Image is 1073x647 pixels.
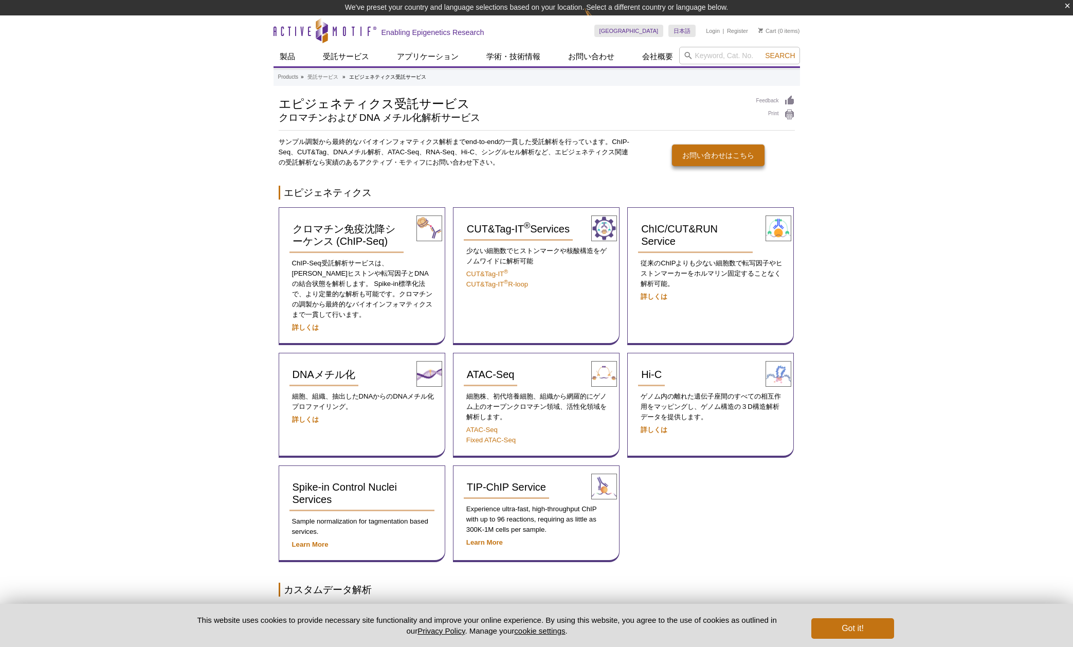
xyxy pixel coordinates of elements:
[381,28,484,37] h2: Enabling Epigenetics Research
[466,280,528,288] a: CUT&Tag-IT®R-loop
[274,47,301,66] a: 製品
[811,618,894,639] button: Got it!
[641,223,718,247] span: ChIC/CUT&RUN Service
[467,481,546,493] span: TIP-ChIP Service
[292,323,319,331] a: 詳しくは
[466,270,508,278] a: CUT&Tag-IT®
[638,364,665,386] a: Hi-C
[289,516,434,537] p: Sample normalization for tagmentation based services.
[668,25,696,37] a: 日本語
[638,218,753,253] a: ChIC/CUT&RUN Service
[416,361,442,387] img: DNA Methylation Services
[672,145,765,166] a: お問い合わせはこちら
[317,47,375,66] a: 受託サービス
[756,95,795,106] a: Feedback
[524,221,530,231] sup: ®
[758,27,776,34] a: Cart
[292,416,319,423] a: 詳しくは
[342,74,345,80] li: »
[279,137,634,168] p: サンプル調製から最終的なバイオインフォマティクス解析までend-to-endの一貫した受託解析を行っています。ChIP-Seq、CUT&Tag、DNAメチル解析、ATAC-Seq、RNA-Seq...
[293,223,395,247] span: クロマチン免疫沈降シーケンス (ChIP-Seq)
[504,279,508,285] sup: ®
[758,25,800,37] li: (0 items)
[464,476,549,499] a: TIP-ChIP Service
[765,51,795,60] span: Search
[762,51,798,60] button: Search
[766,361,791,387] img: Hi-C Service
[464,504,609,535] p: Experience ultra-fast, high-throughput ChIP with up to 96 reactions, requiring as little as 300K-...
[289,476,434,511] a: Spike-in Control Nuclei Services
[292,541,329,548] a: Learn More
[289,364,358,386] a: DNAメチル化
[464,246,609,266] p: 少ない細胞数でヒストンマークや核酸構造をゲノムワイドに解析可能
[391,47,465,66] a: アプリケーション
[464,364,518,386] a: ATAC-Seq
[467,369,515,380] span: ATAC-Seq
[638,391,783,422] p: ゲノム内の離れた遺伝子座間のすべての相互作用をマッピングし、ゲノム構造の３D構造解析データを提供します。
[585,8,612,32] img: Change Here
[279,113,746,122] h2: クロマチンおよび DNA メチル化解析サービス
[466,426,498,434] a: ATAC-Seq
[289,391,434,412] p: 細胞、組織、抽出したDNAからのDNAメチル化プロファイリング。
[349,74,426,80] li: エピジェネティクス受託サービス
[480,47,547,66] a: 学術・技術情報
[466,436,516,444] a: Fixed ATAC-Seq
[416,215,442,241] img: ChIP-Seq Services
[467,223,570,235] span: CUT&Tag-IT Services
[307,73,338,82] a: 受託サービス
[641,293,667,300] a: 詳しくは
[278,73,298,82] a: Products
[504,268,508,275] sup: ®
[466,538,503,546] a: Learn More
[636,47,679,66] a: 会社概要
[179,615,795,636] p: This website uses cookies to provide necessary site functionality and improve your online experie...
[638,258,783,289] p: 従来のChIPよりも少ない細胞数で転写因子やヒストンマーカーをホルマリン固定することなく解析可能。
[289,218,404,253] a: クロマチン免疫沈降シーケンス (ChIP-Seq)
[591,215,617,241] img: CUT&Tag-IT® Services
[301,74,304,80] li: »
[417,626,465,635] a: Privacy Policy
[289,258,434,320] p: ChIP-Seq は、[PERSON_NAME]ヒストンや転写因子とDNAの結合状態を解析します。 Spike-in標準化法で、より定量的な解析も可能です。クロマチンの調製から最終的なバイオイン...
[514,626,565,635] button: cookie settings
[321,259,375,267] span: 受託解析サービス
[464,391,609,422] p: 細胞株、初代培養細胞、組織から網羅的にゲノム上のオープンクロマチン領域、活性化領域を解析します。
[279,583,795,597] h2: カスタムデータ解析
[464,218,573,241] a: CUT&Tag-IT®Services
[723,25,724,37] li: |
[279,95,746,111] h1: エピジェネティクス受託サービス
[293,481,397,505] span: Spike-in Control Nuclei Services
[591,361,617,387] img: ATAC-Seq Services
[594,25,664,37] a: [GEOGRAPHIC_DATA]
[641,369,662,380] span: Hi-C
[706,27,720,34] a: Login
[562,47,621,66] a: お問い合わせ
[679,47,800,64] input: Keyword, Cat. No.
[766,215,791,241] img: ChIC/CUT&RUN Service
[293,369,355,380] span: DNAメチル化
[641,426,667,434] a: 詳しくは
[279,186,795,200] h2: エピジェネティクス
[591,474,617,499] img: TIP-ChIP Service
[756,109,795,120] a: Print
[727,27,748,34] a: Register
[758,28,763,33] img: Your Cart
